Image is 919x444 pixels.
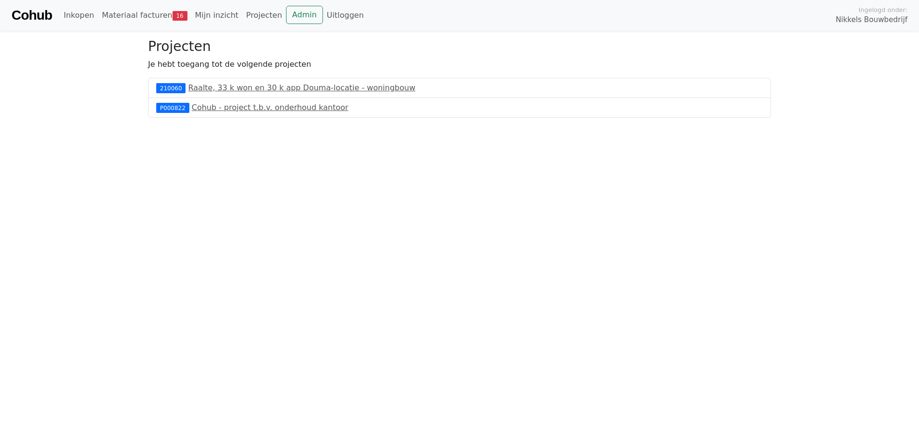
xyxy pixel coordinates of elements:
a: Uitloggen [323,6,368,25]
a: Cohub - project t.b.v. onderhoud kantoor [192,103,348,112]
a: Inkopen [60,6,98,25]
span: Nikkels Bouwbedrijf [836,14,907,25]
p: Je hebt toegang tot de volgende projecten [148,59,771,70]
span: Ingelogd onder: [858,5,907,14]
div: 210060 [156,83,186,93]
a: Projecten [242,6,286,25]
a: Admin [286,6,323,24]
a: Materiaal facturen16 [98,6,191,25]
a: Raalte, 33 k won en 30 k app Douma-locatie - woningbouw [188,83,416,92]
a: Mijn inzicht [191,6,243,25]
h3: Projecten [148,38,771,55]
div: P000822 [156,103,189,112]
span: 16 [173,11,187,21]
a: Cohub [12,4,52,27]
